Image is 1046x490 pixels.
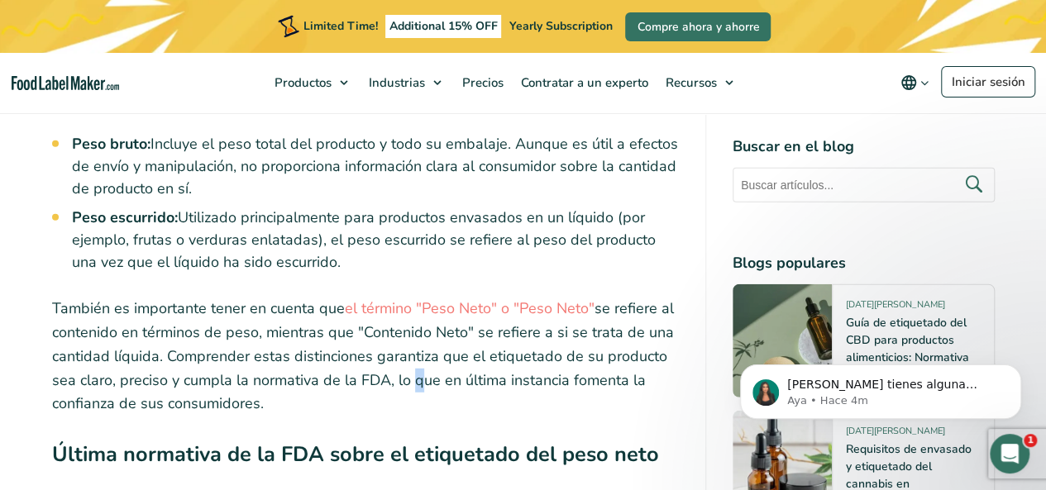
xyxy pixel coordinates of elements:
[364,74,427,91] span: Industrias
[72,207,178,227] strong: Peso escurrido:
[361,53,450,112] a: Industrias
[72,134,150,154] strong: Peso bruto:
[72,207,679,274] li: Utilizado principalmente para productos envasados en un líquido (por ejemplo, frutas o verduras e...
[941,66,1035,98] a: Iniciar sesión
[516,74,650,91] span: Contratar a un experto
[733,168,995,202] input: Buscar artículos...
[385,15,502,38] span: Additional 15% OFF
[72,133,679,200] li: Incluye el peso total del producto y todo su embalaje. Aunque es útil a efectos de envío y manipu...
[303,18,378,34] span: Limited Time!
[1024,434,1037,447] span: 1
[457,74,505,91] span: Precios
[846,315,969,383] a: Guía de etiquetado del CBD para productos alimenticios: Normativa estatal y de la FDA
[990,434,1029,473] iframe: Intercom live chat
[52,440,659,469] strong: Última normativa de la FDA sobre el etiquetado del peso neto
[52,297,679,416] p: También es importante tener en cuenta que se refiere al contenido en términos de peso, mientras q...
[270,74,333,91] span: Productos
[454,53,509,112] a: Precios
[715,330,1046,445] iframe: Intercom notifications mensaje
[846,298,945,317] span: [DATE][PERSON_NAME]
[733,136,995,158] h4: Buscar en el blog
[345,298,595,318] a: el término "Peso Neto" o "Peso Neto"
[733,252,995,274] h4: Blogs populares
[266,53,356,112] a: Productos
[625,12,771,41] a: Compre ahora y ahorre
[509,18,612,34] span: Yearly Subscription
[657,53,742,112] a: Recursos
[513,53,653,112] a: Contratar a un experto
[661,74,719,91] span: Recursos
